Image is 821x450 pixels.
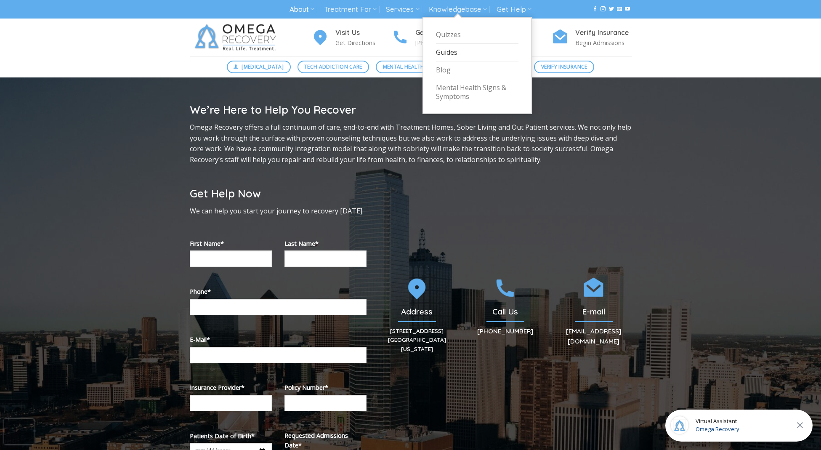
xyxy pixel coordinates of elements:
a: Services [386,2,419,17]
a: Verify Insurance [534,61,594,73]
label: Last Name* [284,239,367,248]
span: Verify Insurance [541,63,587,71]
label: First Name* [190,239,272,248]
a: Follow on YouTube [625,6,630,12]
a: Tech Addiction Care [298,61,369,73]
a: Blog [436,61,518,79]
label: Insurance Provider* [190,383,272,392]
label: Requested Admissions Date* [284,431,367,450]
a: [STREET_ADDRESS][GEOGRAPHIC_DATA][US_STATE] [388,327,446,352]
a: Guides [436,44,518,61]
a: Verify Insurance Begin Admissions [552,27,632,48]
a: [PHONE_NUMBER] [477,327,534,335]
a: About [290,2,314,17]
h4: Get In Touch [415,27,472,38]
h2: We’re Here to Help You Recover [190,103,632,117]
h4: Visit Us [335,27,392,38]
p: We can help you start your journey to recovery [DATE]. [190,206,367,217]
h2: Address [379,306,455,317]
a: Get In Touch [PHONE_NUMBER] [392,27,472,48]
p: Omega Recovery offers a full continuum of care, end-to-end with Treatment Homes, Sober Living and... [190,122,632,165]
span: [MEDICAL_DATA] [242,63,284,71]
a: Get Help [497,2,531,17]
a: Knowledgebase [429,2,487,17]
a: Follow on Facebook [593,6,598,12]
p: Begin Admissions [575,38,632,48]
h2: E-mail [556,306,632,317]
span: Mental Health Care [383,63,438,71]
label: Phone* [190,287,367,296]
label: E-Mail* [190,335,367,344]
img: Omega Recovery [190,19,284,56]
p: [PHONE_NUMBER] [415,38,472,48]
h4: Verify Insurance [575,27,632,38]
h2: Call Us [468,306,543,317]
a: Treatment For [324,2,377,17]
a: Follow on Instagram [600,6,606,12]
a: Follow on Twitter [609,6,614,12]
h2: Get Help Now [190,186,367,200]
a: [MEDICAL_DATA] [227,61,291,73]
label: Patients Date of Birth* [190,431,272,441]
span: Tech Addiction Care [304,63,362,71]
a: Visit Us Get Directions [312,27,392,48]
a: Mental Health Care [376,61,445,73]
a: [EMAIL_ADDRESS][DOMAIN_NAME] [566,327,622,345]
p: Get Directions [335,38,392,48]
a: Quizzes [436,26,518,44]
a: Send us an email [617,6,622,12]
label: Policy Number* [284,383,367,392]
a: Mental Health Signs & Symptoms [436,79,518,105]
